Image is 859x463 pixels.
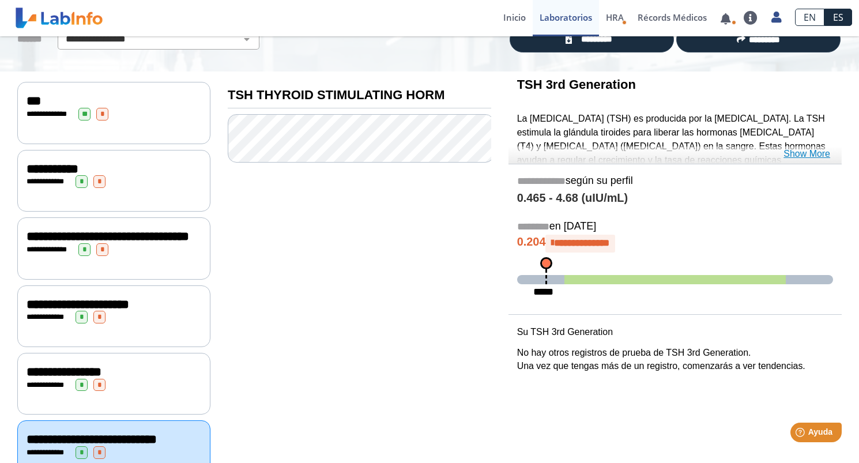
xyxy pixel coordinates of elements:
span: HRA [606,12,624,23]
b: TSH THYROID STIMULATING HORM [228,88,444,102]
p: La [MEDICAL_DATA] (TSH) es producida por la [MEDICAL_DATA]. La TSH estimula la glándula tiroides ... [517,112,833,222]
a: ES [824,9,852,26]
b: TSH 3rd Generation [517,77,636,92]
p: No hay otros registros de prueba de TSH 3rd Generation. Una vez que tengas más de un registro, co... [517,346,833,374]
h5: según su perfil [517,175,833,188]
h4: 0.204 [517,235,833,252]
a: EN [795,9,824,26]
h5: en [DATE] [517,220,833,234]
p: Su TSH 3rd Generation [517,325,833,339]
a: Show More [783,147,830,161]
h4: 0.465 - 4.68 (uIU/mL) [517,191,833,205]
iframe: Help widget launcher [756,418,846,450]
